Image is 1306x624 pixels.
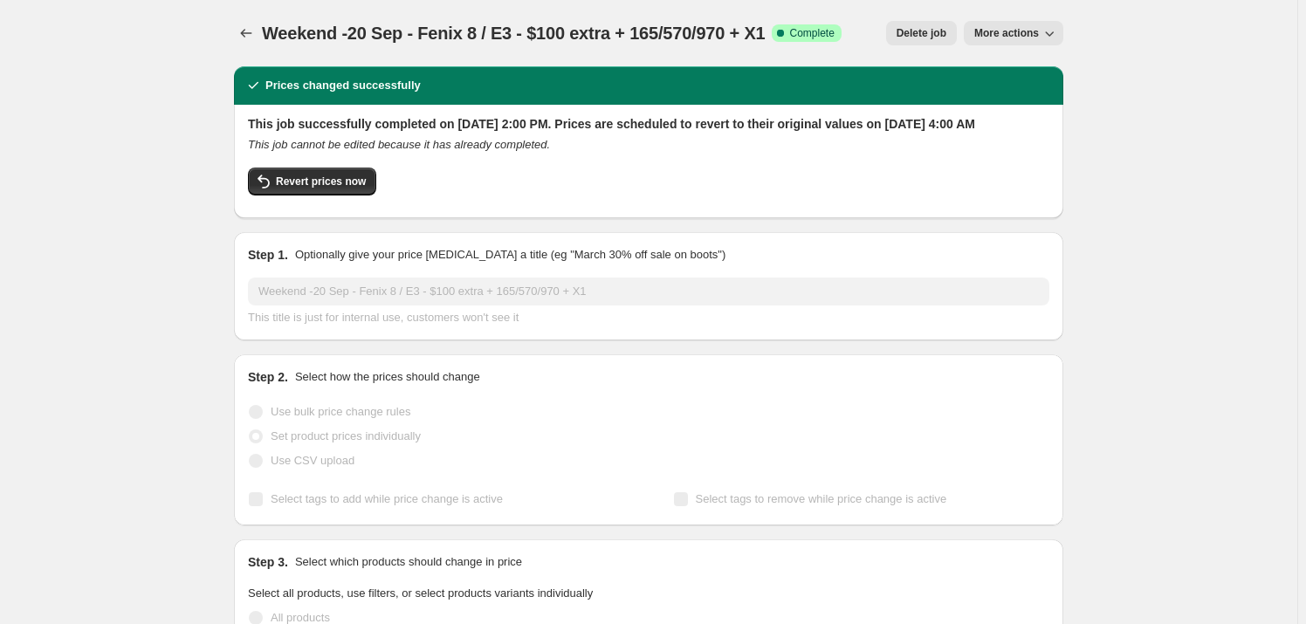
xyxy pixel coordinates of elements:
p: Optionally give your price [MEDICAL_DATA] a title (eg "March 30% off sale on boots") [295,246,725,264]
h2: Step 3. [248,553,288,571]
button: More actions [964,21,1063,45]
input: 30% off holiday sale [248,278,1049,305]
span: Select tags to add while price change is active [271,492,503,505]
span: Delete job [897,26,946,40]
button: Price change jobs [234,21,258,45]
h2: Prices changed successfully [265,77,421,94]
span: Weekend -20 Sep - Fenix 8 / E3 - $100 extra + 165/570/970 + X1 [262,24,765,43]
span: Revert prices now [276,175,366,189]
span: Complete [789,26,834,40]
span: More actions [974,26,1039,40]
span: Select all products, use filters, or select products variants individually [248,586,593,600]
h2: Step 2. [248,368,288,386]
h2: Step 1. [248,246,288,264]
span: Set product prices individually [271,429,421,442]
p: Select how the prices should change [295,368,480,386]
span: Select tags to remove while price change is active [696,492,947,505]
i: This job cannot be edited because it has already completed. [248,138,550,151]
span: All products [271,611,330,624]
h2: This job successfully completed on [DATE] 2:00 PM. Prices are scheduled to revert to their origin... [248,115,1049,133]
span: Use CSV upload [271,454,354,467]
button: Delete job [886,21,957,45]
span: Use bulk price change rules [271,405,410,418]
span: This title is just for internal use, customers won't see it [248,311,519,324]
p: Select which products should change in price [295,553,522,571]
button: Revert prices now [248,168,376,195]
